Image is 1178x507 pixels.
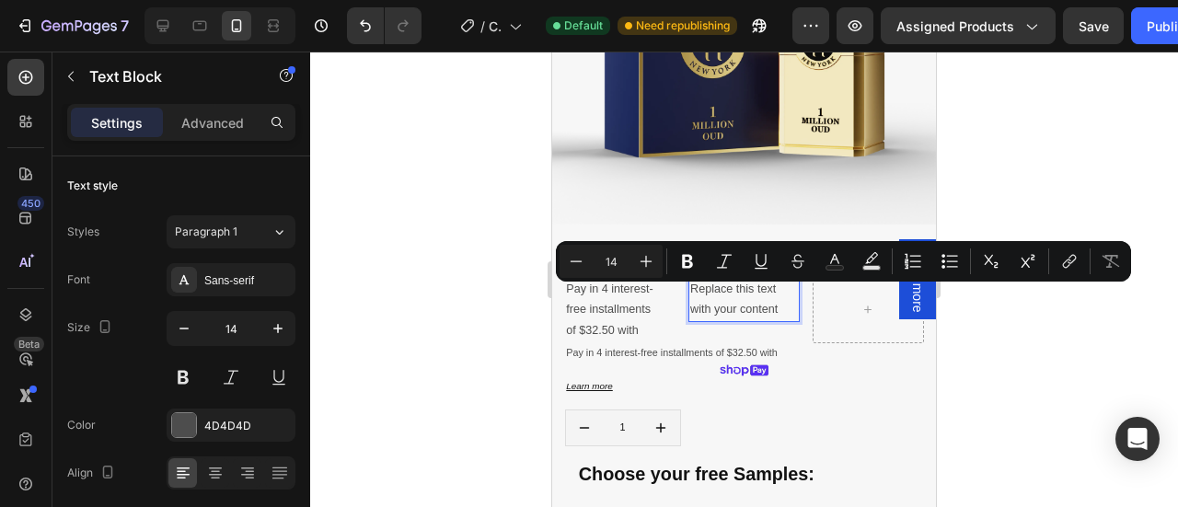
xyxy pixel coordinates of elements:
[67,178,118,194] div: Text style
[896,17,1014,36] span: Assigned Products
[480,17,485,36] span: /
[14,337,44,351] div: Beta
[636,17,730,34] span: Need republishing
[181,113,244,133] p: Advanced
[1079,18,1109,34] span: Save
[489,17,502,36] span: Copy of Product Page - [DATE] 00:44:31
[564,17,603,34] span: Default
[204,272,291,289] div: Sans-serif
[67,417,96,433] div: Color
[204,418,291,434] div: 4D4D4D
[1063,7,1124,44] button: Save
[7,7,137,44] button: 7
[89,65,246,87] p: Text Block
[67,461,119,486] div: Align
[881,7,1056,44] button: Assigned Products
[67,316,116,340] div: Size
[552,52,936,507] iframe: To enrich screen reader interactions, please activate Accessibility in Grammarly extension settings
[91,113,143,133] p: Settings
[17,196,44,211] div: 450
[1115,417,1160,461] div: Open Intercom Messenger
[167,215,295,248] button: Paragraph 1
[67,271,90,288] div: Font
[121,15,129,37] p: 7
[175,224,237,240] span: Paragraph 1
[556,241,1131,282] div: Editor contextual toolbar
[347,7,422,44] div: Undo/Redo
[67,224,99,240] div: Styles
